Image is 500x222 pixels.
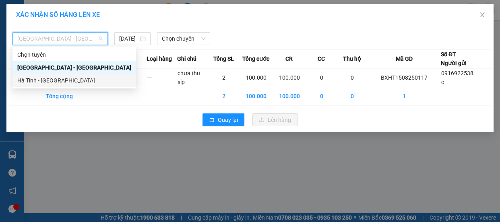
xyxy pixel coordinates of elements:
[337,87,368,105] td: 0
[318,54,325,63] span: CC
[12,48,136,61] div: Chọn tuyến
[177,54,196,63] span: Ghi chú
[12,61,136,74] div: Hà Nội - Hà Tĩnh
[273,68,306,87] td: 100.000
[147,54,172,63] span: Loại hàng
[202,113,244,126] button: rollbackQuay lại
[162,33,205,45] span: Chọn chuyến
[285,54,293,63] span: CR
[119,34,138,43] input: 15/08/2025
[17,76,131,85] div: Hà Tĩnh - [GEOGRAPHIC_DATA]
[213,54,234,63] span: Tổng SL
[306,68,337,87] td: 0
[209,117,215,123] span: rollback
[12,74,136,87] div: Hà Tĩnh - Hà Nội
[273,87,306,105] td: 100.000
[17,50,131,59] div: Chọn tuyến
[479,12,486,18] span: close
[17,33,103,45] span: Hà Nội - Hà Tĩnh
[343,54,361,63] span: Thu hộ
[441,50,467,68] div: Số ĐT Người gửi
[177,68,208,87] td: chưa thu síp
[252,113,298,126] button: uploadLên hàng
[368,68,441,87] td: BXHT1508250117
[45,87,76,105] td: Tổng cộng
[337,68,368,87] td: 0
[218,115,238,124] span: Quay lại
[441,79,444,85] span: c
[396,54,413,63] span: Mã GD
[441,70,473,76] span: 0916922538
[239,87,273,105] td: 100.000
[147,68,178,87] td: ---
[239,68,273,87] td: 100.000
[208,68,239,87] td: 2
[306,87,337,105] td: 0
[208,87,239,105] td: 2
[471,4,494,27] button: Close
[368,87,441,105] td: 1
[16,11,100,18] span: XÁC NHẬN SỐ HÀNG LÊN XE
[242,54,269,63] span: Tổng cước
[17,63,131,72] div: [GEOGRAPHIC_DATA] - [GEOGRAPHIC_DATA]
